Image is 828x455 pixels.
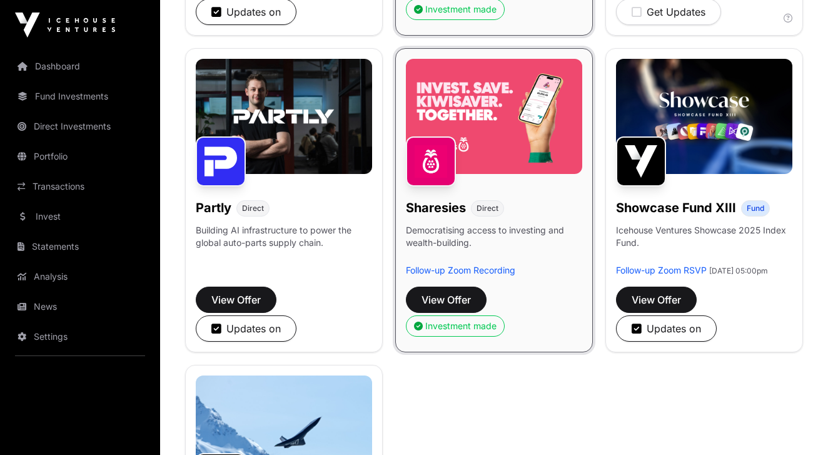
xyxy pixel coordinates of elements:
[196,315,296,342] button: Updates on
[196,59,372,174] img: Partly-Banner.jpg
[196,199,231,217] h1: Partly
[10,293,150,320] a: News
[616,265,707,275] a: Follow-up Zoom RSVP
[10,173,150,200] a: Transactions
[10,323,150,350] a: Settings
[632,4,705,19] div: Get Updates
[477,203,498,213] span: Direct
[709,266,768,275] span: [DATE] 05:00pm
[15,13,115,38] img: Icehouse Ventures Logo
[10,83,150,110] a: Fund Investments
[616,199,736,217] h1: Showcase Fund XIII
[406,136,456,187] img: Sharesies
[616,224,792,249] p: Icehouse Ventures Showcase 2025 Index Fund.
[406,315,505,337] button: Investment made
[747,203,764,213] span: Fund
[10,233,150,260] a: Statements
[406,59,582,174] img: Sharesies-Banner.jpg
[211,292,261,307] span: View Offer
[616,315,717,342] button: Updates on
[10,53,150,80] a: Dashboard
[616,136,666,187] img: Showcase Fund XIII
[632,292,681,307] span: View Offer
[406,224,582,264] p: Democratising access to investing and wealth-building.
[406,199,466,217] h1: Sharesies
[211,321,281,336] div: Updates on
[765,395,828,455] iframe: Chat Widget
[406,265,515,275] a: Follow-up Zoom Recording
[422,292,471,307] span: View Offer
[196,224,372,264] p: Building AI infrastructure to power the global auto-parts supply chain.
[616,287,697,313] button: View Offer
[10,113,150,140] a: Direct Investments
[10,263,150,290] a: Analysis
[10,203,150,230] a: Invest
[632,321,701,336] div: Updates on
[414,320,497,332] div: Investment made
[616,59,792,174] img: Showcase-Fund-Banner-1.jpg
[196,136,246,187] img: Partly
[211,4,281,19] div: Updates on
[196,287,276,313] button: View Offer
[242,203,264,213] span: Direct
[414,3,497,16] div: Investment made
[406,287,487,313] button: View Offer
[10,143,150,170] a: Portfolio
